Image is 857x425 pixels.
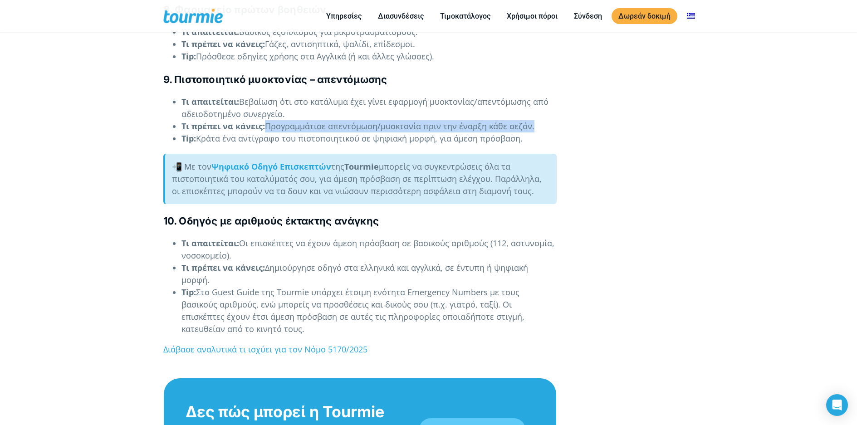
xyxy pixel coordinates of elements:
[181,132,557,145] li: Κράτα ένα αντίγραφο του πιστοποιητικού σε ψηφιακή μορφή, για άμεση πρόσβαση.
[163,214,557,228] h4: 10. Οδηγός με αριθμούς έκτακτης ανάγκης
[319,10,368,22] a: Υπηρεσίες
[163,344,367,355] a: Διάβασε αναλυτικά τι ισχύει για τον Νόμο 5170/2025
[181,237,557,262] li: Οι επισκέπτες να έχουν άμεση πρόσβαση σε βασικούς αριθμούς (112, αστυνομία, νοσοκομείο).
[181,120,557,132] li: Προγραμμάτισε απεντόμωση/μυοκτονία πριν την έναρξη κάθε σεζόν.
[181,287,196,298] strong: Tip:
[181,262,265,273] strong: Τι πρέπει να κάνεις:
[344,161,379,172] strong: Tourmie
[211,161,331,172] a: Ψηφιακό Οδηγό Επισκεπτών
[181,50,557,63] li: Πρόσθεσε οδηγίες χρήσης στα Αγγλικά (ή και άλλες γλώσσες).
[181,262,557,286] li: Δημιούργησε οδηγό στα ελληνικά και αγγλικά, σε έντυπη ή ψηφιακή μορφή.
[181,26,239,37] strong: Τι απαιτείται:
[500,10,564,22] a: Χρήσιμοι πόροι
[181,121,265,132] strong: Τι πρέπει να κάνεις:
[567,10,609,22] a: Σύνδεση
[181,38,557,50] li: Γάζες, αντισηπτικά, ψαλίδι, επίδεσμοι.
[181,238,239,249] strong: Τι απαιτείται:
[181,39,265,49] strong: Τι πρέπει να κάνεις:
[433,10,497,22] a: Τιμοκατάλογος
[163,154,557,204] div: 📲 Με τον της μπορείς να συγκεντρώσεις όλα τα πιστοποιητικά του καταλύματός σου, για άμεση πρόσβασ...
[181,96,557,120] li: Βεβαίωση ότι στο κατάλυμα έχει γίνει εφαρμογή μυοκτονίας/απεντόμωσης από αδειοδοτημένο συνεργείο.
[181,51,196,62] strong: Tip:
[612,8,677,24] a: Δωρεάν δοκιμή
[826,394,848,416] div: Open Intercom Messenger
[181,286,557,335] li: Στο Guest Guide της Tourmie υπάρχει έτοιμη ενότητα Emergency Numbers με τους βασικούς αριθμούς, ε...
[181,96,239,107] strong: Τι απαιτείται:
[163,73,557,87] h4: 9. Πιστοποιητικό μυοκτονίας – απεντόμωσης
[371,10,431,22] a: Διασυνδέσεις
[181,133,196,144] strong: Tip:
